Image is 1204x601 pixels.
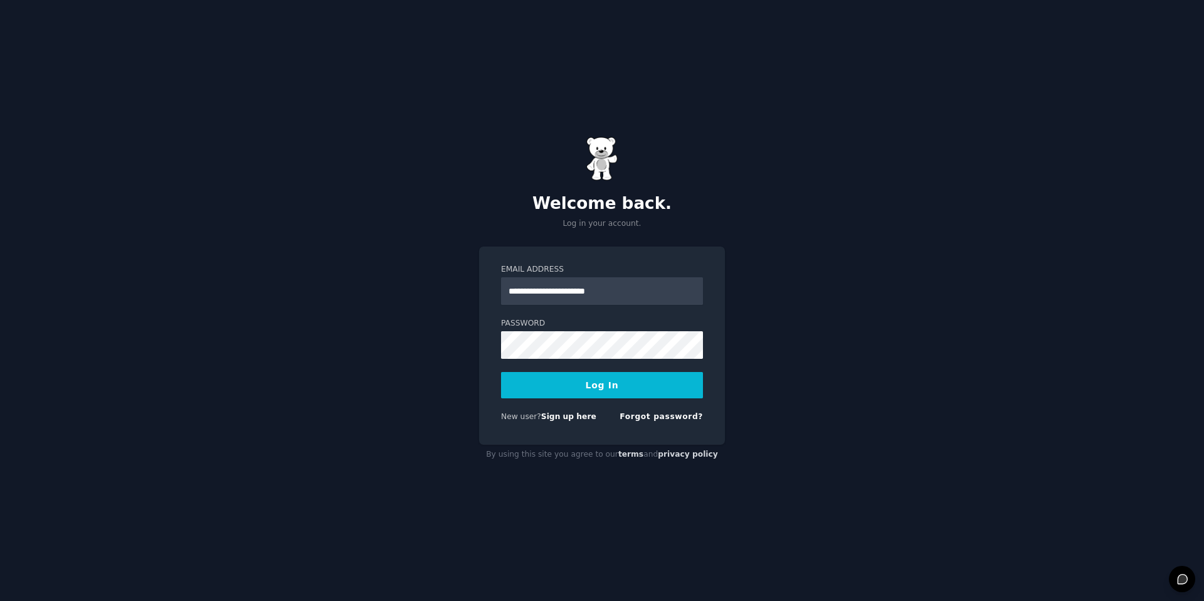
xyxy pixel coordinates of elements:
[586,137,618,181] img: Gummy Bear
[479,445,725,465] div: By using this site you agree to our and
[541,412,596,421] a: Sign up here
[501,372,703,398] button: Log In
[658,450,718,459] a: privacy policy
[501,318,703,329] label: Password
[479,194,725,214] h2: Welcome back.
[620,412,703,421] a: Forgot password?
[501,264,703,275] label: Email Address
[501,412,541,421] span: New user?
[618,450,643,459] a: terms
[479,218,725,230] p: Log in your account.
